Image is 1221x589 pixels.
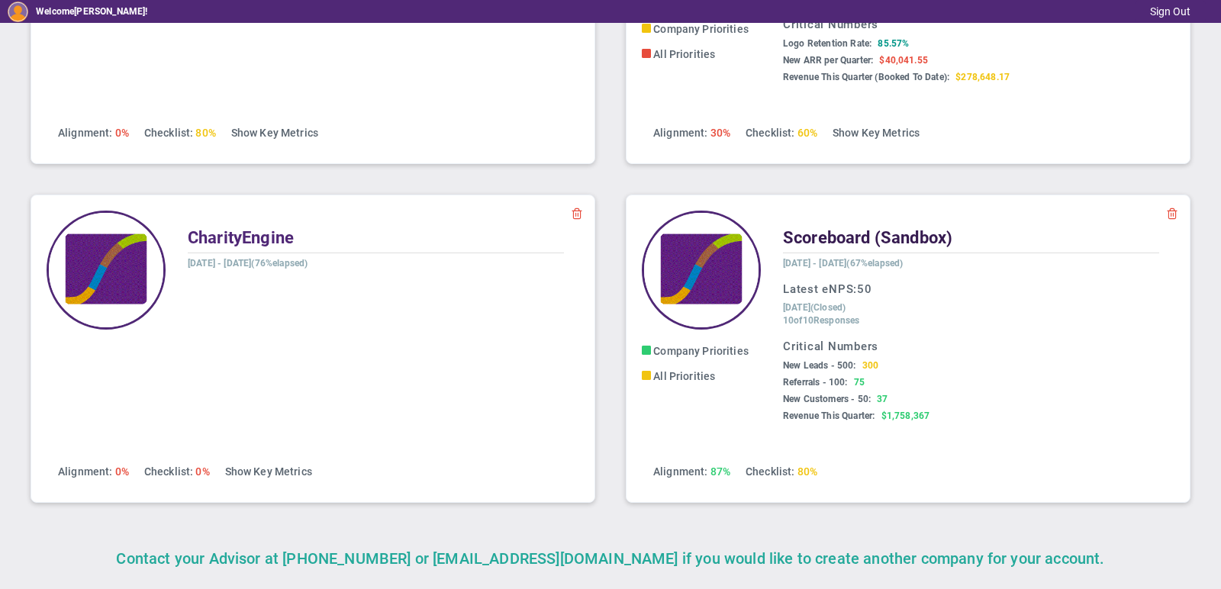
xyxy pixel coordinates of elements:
span: 0% [195,465,209,478]
h5: Welcome ! [36,6,147,17]
span: elapsed) [272,258,308,269]
span: (Closed) [810,302,846,313]
span: Company Priorities [653,23,749,35]
img: 193898.Person.photo [8,2,28,22]
a: Show Key Metrics [231,127,318,139]
span: [DATE] [783,258,810,269]
span: New Customers - 50: [783,394,871,404]
span: 10 [803,315,813,326]
span: 76% [255,258,272,269]
span: 37 [877,394,888,404]
h3: Critical Numbers [783,17,1159,33]
span: [DATE] [188,258,215,269]
span: 0% [115,465,129,478]
span: Alignment: [653,465,707,478]
span: Company Priorities [653,345,749,357]
span: $1,758,367 [881,410,930,421]
span: 300 [862,360,878,371]
span: New ARR per Quarter: [783,55,873,66]
span: elapsed) [868,258,903,269]
span: Checklist: [144,465,193,478]
span: [DATE] [224,258,251,269]
span: 30% [710,127,730,139]
span: Alignment: [58,465,112,478]
span: Latest eNPS: [783,282,857,296]
span: Checklist: [144,127,193,139]
span: New Leads - 500: [783,360,856,371]
span: All Priorities [653,370,715,382]
span: ( [251,258,254,269]
span: All Priorities [653,48,715,60]
span: - [217,258,221,269]
span: Revenue This Quarter: [783,410,875,421]
span: Referrals - 100: [783,377,848,388]
span: [PERSON_NAME] [74,6,145,17]
span: 80% [195,127,215,139]
img: 32702.Company.photo [47,211,166,330]
span: 0% [115,127,129,139]
span: [DATE] [783,302,810,313]
span: $278,648.17 [955,72,1010,82]
span: 67% [850,258,868,269]
span: ( [846,258,849,269]
a: Show Key Metrics [225,465,312,478]
span: 50 [857,282,872,296]
span: Checklist: [746,465,794,478]
span: of [794,315,802,326]
img: 33484.Company.photo [642,211,761,330]
span: Alignment: [653,127,707,139]
span: 10 [783,315,794,326]
span: CharityEngine [188,228,294,247]
span: Alignment: [58,127,112,139]
span: [DATE] [819,258,846,269]
span: 75 [854,377,865,388]
h3: Critical Numbers [783,339,1159,355]
span: Scoreboard (Sandbox) [783,228,952,247]
span: 87% [710,465,730,478]
span: Checklist: [746,127,794,139]
span: 60% [797,127,817,139]
span: Logo Retention Rate: [783,38,871,49]
span: Revenue This Quarter (Booked To Date): [783,72,949,82]
span: Responses [813,315,859,326]
span: $40,041.55 [879,55,928,66]
span: - [813,258,817,269]
span: 80% [797,465,817,478]
div: Contact your Advisor at [PHONE_NUMBER] or [EMAIL_ADDRESS][DOMAIN_NAME] if you would like to creat... [15,543,1206,574]
a: Show Key Metrics [833,127,920,139]
span: 85.57% [878,38,909,49]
